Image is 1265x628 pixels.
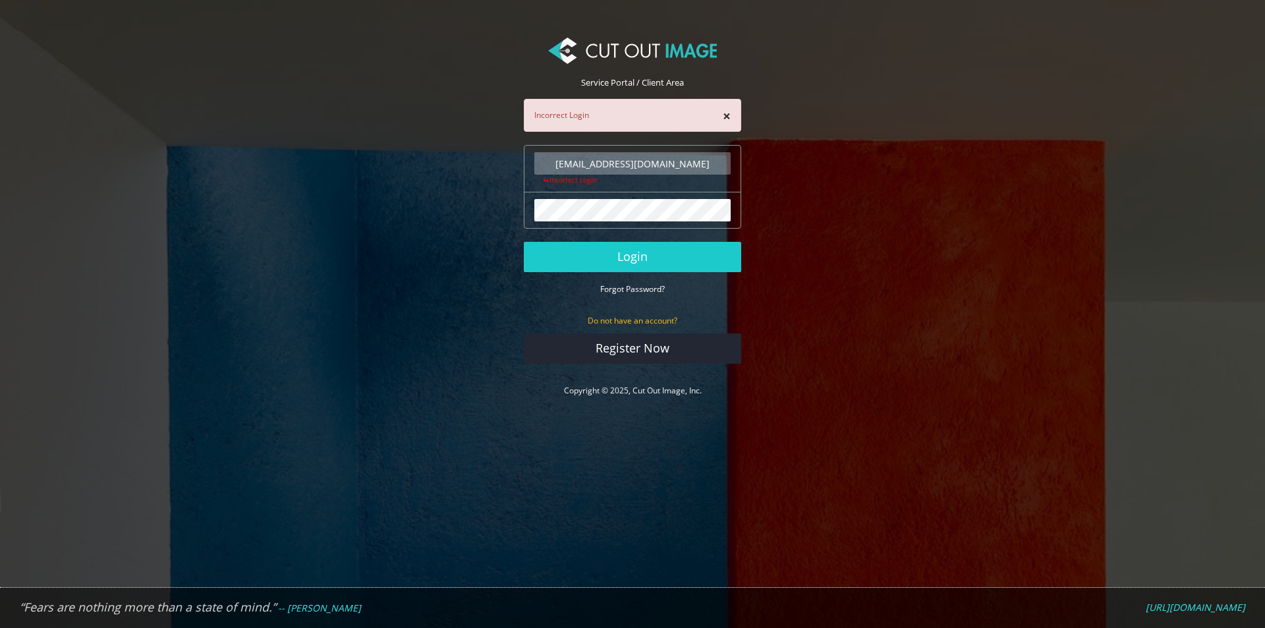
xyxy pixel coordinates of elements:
[534,152,731,175] input: Email Address
[581,76,684,88] span: Service Portal / Client Area
[564,385,702,396] a: Copyright © 2025, Cut Out Image, Inc.
[20,599,276,615] em: “Fears are nothing more than a state of mind.”
[600,283,665,295] a: Forgot Password?
[1146,602,1245,614] a: [URL][DOMAIN_NAME]
[524,99,741,132] div: Incorrect Login
[723,109,731,123] button: ×
[534,175,731,185] div: Incorrect Login
[278,602,361,614] em: -- [PERSON_NAME]
[524,333,741,364] a: Register Now
[548,38,717,64] img: Cut Out Image
[588,315,677,326] small: Do not have an account?
[524,242,741,272] button: Login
